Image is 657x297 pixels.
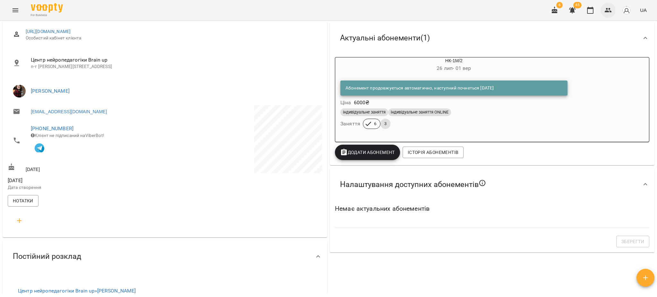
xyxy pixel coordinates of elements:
[330,21,654,55] div: Актуальні абонементи(1)
[8,195,38,207] button: Нотатки
[354,99,370,106] p: 6000 ₴
[340,119,360,128] h6: Заняття
[479,179,486,187] svg: Якщо не обрано жодного, клієнт зможе побачити всі публічні абонементи
[31,3,63,13] img: Voopty Logo
[556,2,563,8] span: 6
[370,121,380,127] span: 6
[26,35,317,41] span: Особистий кабінет клієнта
[340,179,486,190] span: Налаштування доступних абонементів
[31,139,48,156] button: Клієнт підписаний на VooptyBot
[573,2,582,8] span: 45
[380,121,390,127] span: 3
[340,109,388,115] span: індивідуальне заняття
[35,143,44,153] img: Telegram
[340,148,395,156] span: Додати Абонемент
[13,85,26,98] img: Вікторія Жежера
[335,145,400,160] button: Додати Абонемент
[31,133,104,138] span: Клієнт не підписаний на ViberBot!
[408,148,458,156] span: Історія абонементів
[31,108,107,115] a: [EMAIL_ADDRESS][DOMAIN_NAME]
[330,168,654,201] div: Налаштування доступних абонементів
[388,109,451,115] span: індивідуальне заняття ONLINE
[31,88,70,94] a: [PERSON_NAME]
[31,125,73,132] a: [PHONE_NUMBER]
[13,251,81,261] span: Постійний розклад
[31,64,317,70] p: п-т [PERSON_NAME][STREET_ADDRESS]
[31,56,317,64] span: Центр нейропедагогіки Brain up
[403,147,464,158] button: Історія абонементів
[3,240,327,273] div: Постійний розклад
[340,33,430,43] span: Актуальні абонементи ( 1 )
[335,57,573,137] button: НК-1М/226 лип- 01 верАбонемент продовжується автоматично, наступний почнеться [DATE]Ціна6000₴інди...
[346,82,494,94] div: Абонемент продовжується автоматично, наступний почнеться [DATE]
[8,3,23,18] button: Menu
[26,29,71,34] a: [URL][DOMAIN_NAME]
[622,6,631,15] img: avatar_s.png
[340,98,351,107] h6: Ціна
[13,197,33,205] span: Нотатки
[335,57,573,73] div: НК-1М/2
[335,204,649,214] h6: Немає актуальних абонементів
[31,13,63,17] span: For Business
[6,162,165,174] div: [DATE]
[637,4,649,16] button: UA
[18,288,136,294] a: Центр нейропедагогіки Brain up»[PERSON_NAME]
[8,184,164,191] p: Дата створення
[640,7,647,13] span: UA
[8,177,164,184] span: [DATE]
[437,65,471,71] span: 26 лип - 01 вер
